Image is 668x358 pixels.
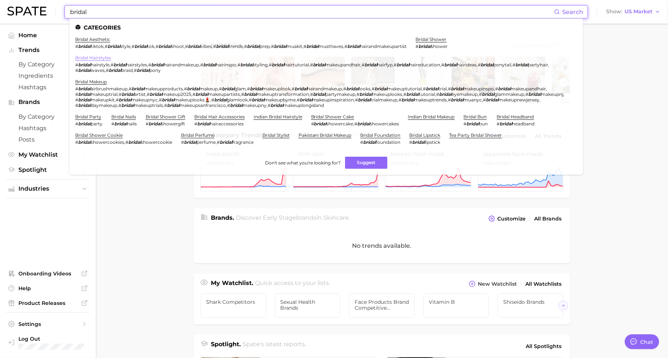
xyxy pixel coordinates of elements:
[180,102,226,108] span: makeupsanfrancisco
[370,121,399,126] span: showercakes
[6,319,90,330] a: Settings
[250,86,262,91] em: bridal
[18,321,77,327] span: Settings
[357,91,360,97] span: #
[194,114,245,119] a: bridal hair accessories
[91,91,118,97] span: makeuptrial
[91,121,102,126] span: party
[297,97,300,102] span: #
[78,86,91,91] em: bridal
[148,62,151,67] span: #
[313,91,326,97] em: bridal
[311,121,314,126] span: #
[159,97,162,102] span: #
[75,44,407,49] div: , , , , , , , , ,
[6,134,90,145] a: Posts
[271,44,274,49] span: #
[6,164,90,175] a: Spotlight
[449,132,502,138] a: tea party bridal shower
[6,81,90,93] a: Hashtags
[526,342,561,351] span: All Spotlights
[311,114,354,119] a: bridal shower cake
[91,62,109,67] span: hairstyle
[402,97,414,102] em: bridal
[516,62,528,67] em: bridal
[134,91,146,97] span: artist
[410,62,441,67] span: haireducation
[244,91,257,97] em: bridal
[513,62,516,67] span: #
[624,10,653,14] span: US Market
[372,86,375,91] span: #
[307,86,342,91] span: hairandmakeup
[358,121,370,126] em: bridal
[439,86,447,91] span: trial
[75,24,577,31] li: Categories
[303,44,306,49] span: #
[18,125,77,132] span: Hashtags
[295,86,307,91] em: bridal
[210,121,244,126] span: hairaccessories
[159,44,171,49] em: bridal
[75,67,78,73] span: #
[75,97,78,102] span: #
[109,67,121,73] em: bridal
[481,62,494,67] em: bridal
[192,91,195,97] span: #
[495,91,525,97] span: glammakeup
[187,86,199,91] em: bridal
[206,299,261,305] span: shark competitors
[78,67,91,73] em: bridal
[445,62,457,67] em: bridal
[147,44,154,49] span: tok
[426,86,439,91] em: bridal
[312,97,354,102] span: makeupinspiration
[479,121,488,126] span: bun
[146,114,185,119] a: bridal shower gift
[194,121,197,126] span: #
[439,91,452,97] em: bridal
[500,121,512,126] em: bridal
[452,91,478,97] span: eyemakeup
[360,44,407,49] span: hairandmakeupartist
[274,44,286,49] em: bridal
[532,214,563,224] a: All Brands
[431,44,448,49] span: shower
[358,97,371,102] em: bridal
[300,97,312,102] em: bridal
[216,62,236,67] span: hairinspo
[174,97,210,102] span: makeuplooks💄
[18,336,84,342] span: Log Out
[604,7,662,17] button: ShowUS Market
[247,86,250,91] span: #
[91,102,117,108] span: daymakeup
[91,44,104,49] span: tiktok
[6,283,90,294] a: Help
[478,281,517,287] span: New Watchlist
[243,102,267,108] span: makeupny
[541,91,564,97] span: makeupnj
[262,86,290,91] span: makeuplook
[252,97,264,102] em: bridal
[91,86,128,91] span: airbrushmakeup
[497,121,500,126] span: #
[126,62,147,67] span: hairstyles
[534,216,561,222] span: All Brands
[404,91,407,97] span: #
[464,121,467,126] span: #
[149,121,161,126] em: bridal
[150,91,162,97] em: bridal
[78,44,91,49] em: bridal
[7,7,46,15] img: SPATE
[75,102,78,108] span: #
[18,47,77,53] span: Trends
[188,44,201,49] em: bridal
[119,97,131,102] em: bridal
[511,86,546,91] span: makeupandhair
[197,121,210,126] em: bridal
[410,132,441,138] a: bridal lipstick
[78,121,91,126] em: bridal
[134,67,137,73] span: #
[371,97,398,102] span: trialmakeup
[272,62,284,67] em: bridal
